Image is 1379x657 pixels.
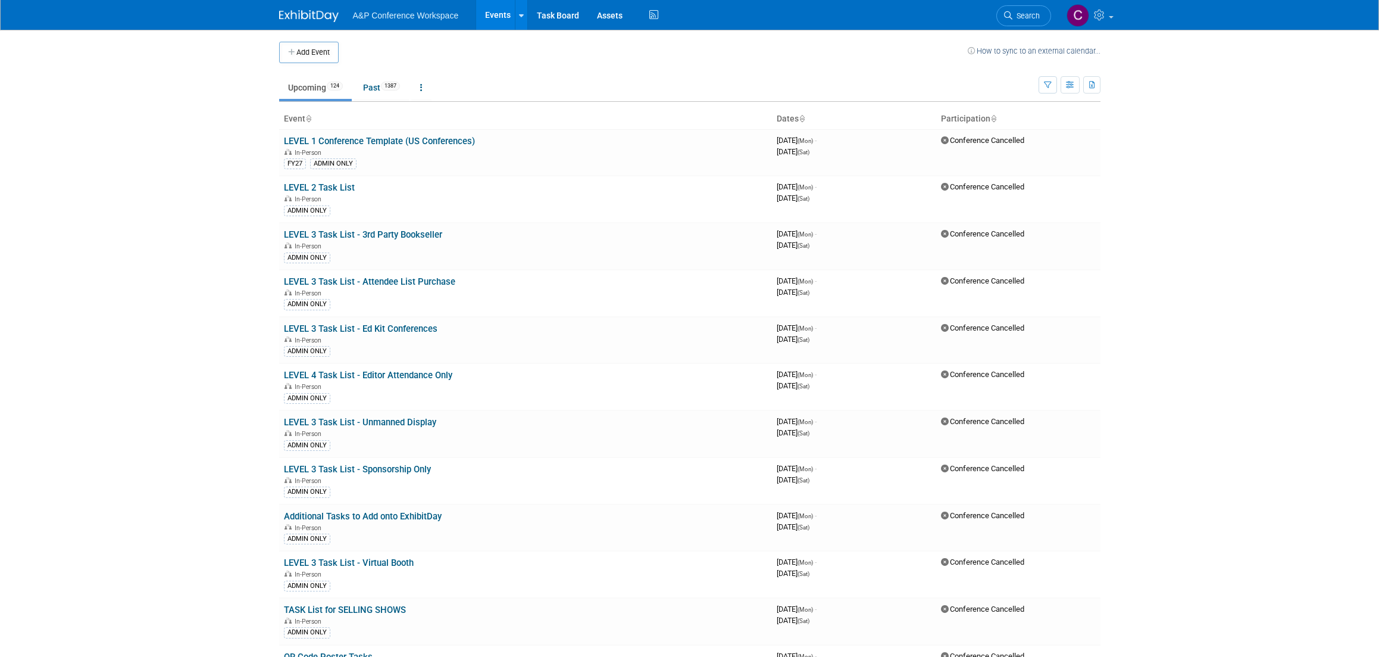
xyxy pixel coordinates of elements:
[777,605,817,614] span: [DATE]
[798,184,813,191] span: (Mon)
[279,109,772,129] th: Event
[295,383,325,391] span: In-Person
[815,323,817,332] span: -
[284,195,292,201] img: In-Person Event
[777,276,817,285] span: [DATE]
[327,82,343,91] span: 124
[279,76,352,99] a: Upcoming124
[798,477,809,484] span: (Sat)
[798,325,813,332] span: (Mon)
[777,182,817,191] span: [DATE]
[798,372,813,378] span: (Mon)
[284,464,431,475] a: LEVEL 3 Task List - Sponsorship Only
[777,464,817,473] span: [DATE]
[1012,11,1040,20] span: Search
[798,383,809,390] span: (Sat)
[798,289,809,296] span: (Sat)
[284,323,437,334] a: LEVEL 3 Task List - Ed Kit Conferences
[815,370,817,379] span: -
[284,571,292,577] img: In-Person Event
[777,558,817,566] span: [DATE]
[941,136,1024,145] span: Conference Cancelled
[798,231,813,238] span: (Mon)
[284,430,292,436] img: In-Person Event
[284,534,330,544] div: ADMIN ONLY
[1067,4,1089,27] img: Christine Ritchlin
[284,229,442,240] a: LEVEL 3 Task List - 3rd Party Bookseller
[777,616,809,625] span: [DATE]
[772,109,936,129] th: Dates
[279,10,339,22] img: ExhibitDay
[990,114,996,123] a: Sort by Participation Type
[295,571,325,578] span: In-Person
[777,335,809,344] span: [DATE]
[815,558,817,566] span: -
[284,149,292,155] img: In-Person Event
[936,109,1100,129] th: Participation
[798,524,809,531] span: (Sat)
[284,158,306,169] div: FY27
[284,346,330,357] div: ADMIN ONLY
[295,337,325,344] span: In-Person
[777,417,817,426] span: [DATE]
[305,114,311,123] a: Sort by Event Name
[777,241,809,250] span: [DATE]
[798,138,813,144] span: (Mon)
[284,558,414,568] a: LEVEL 3 Task List - Virtual Booth
[798,618,809,624] span: (Sat)
[777,522,809,531] span: [DATE]
[284,337,292,342] img: In-Person Event
[295,430,325,438] span: In-Person
[798,337,809,343] span: (Sat)
[381,82,400,91] span: 1387
[353,11,459,20] span: A&P Conference Workspace
[799,114,805,123] a: Sort by Start Date
[798,571,809,577] span: (Sat)
[284,393,330,404] div: ADMIN ONLY
[295,289,325,297] span: In-Person
[284,370,452,381] a: LEVEL 4 Task List - Editor Attendance Only
[284,182,355,193] a: LEVEL 2 Task List
[777,475,809,484] span: [DATE]
[815,511,817,520] span: -
[815,136,817,145] span: -
[777,569,809,578] span: [DATE]
[284,136,475,147] a: LEVEL 1 Conference Template (US Conferences)
[284,417,436,428] a: LEVEL 3 Task List - Unmanned Display
[284,276,455,287] a: LEVEL 3 Task List - Attendee List Purchase
[295,524,325,532] span: In-Person
[798,195,809,202] span: (Sat)
[284,477,292,483] img: In-Person Event
[284,511,442,522] a: Additional Tasks to Add onto ExhibitDay
[941,558,1024,566] span: Conference Cancelled
[354,76,409,99] a: Past1387
[295,242,325,250] span: In-Person
[295,477,325,485] span: In-Person
[798,606,813,613] span: (Mon)
[777,370,817,379] span: [DATE]
[279,42,339,63] button: Add Event
[815,464,817,473] span: -
[968,46,1100,55] a: How to sync to an external calendar...
[941,370,1024,379] span: Conference Cancelled
[941,511,1024,520] span: Conference Cancelled
[941,323,1024,332] span: Conference Cancelled
[777,136,817,145] span: [DATE]
[284,618,292,624] img: In-Person Event
[284,440,330,451] div: ADMIN ONLY
[284,487,330,497] div: ADMIN ONLY
[284,253,330,263] div: ADMIN ONLY
[284,205,330,216] div: ADMIN ONLY
[815,417,817,426] span: -
[284,242,292,248] img: In-Person Event
[295,618,325,625] span: In-Person
[777,229,817,238] span: [DATE]
[284,627,330,638] div: ADMIN ONLY
[941,182,1024,191] span: Conference Cancelled
[798,278,813,285] span: (Mon)
[777,147,809,156] span: [DATE]
[941,229,1024,238] span: Conference Cancelled
[777,428,809,437] span: [DATE]
[777,511,817,520] span: [DATE]
[941,417,1024,426] span: Conference Cancelled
